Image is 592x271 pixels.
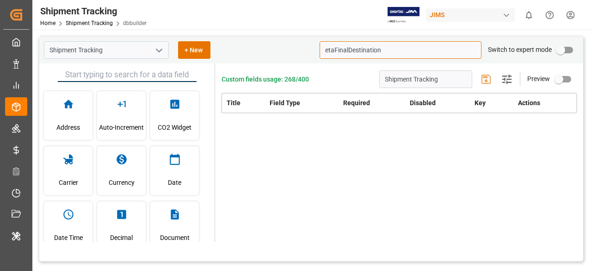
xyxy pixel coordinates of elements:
[527,75,550,82] span: Preview
[426,6,518,24] button: JIMS
[110,225,133,250] span: Decimal
[222,94,265,113] th: Title
[56,115,80,140] span: Address
[58,68,197,82] input: Start typing to search for a data field
[40,4,147,18] div: Shipment Tracking
[388,7,419,23] img: Exertis%20JAM%20-%20Email%20Logo.jpg_1722504956.jpg
[265,94,339,113] th: Field Type
[320,41,481,59] input: Search for key/title
[54,225,83,250] span: Date Time
[405,94,470,113] th: Disabled
[40,20,55,26] a: Home
[426,8,515,22] div: JIMS
[539,5,560,25] button: Help Center
[222,75,309,84] span: Custom fields usage: 268/400
[160,225,190,250] span: Document
[59,170,78,195] span: Carrier
[158,115,191,140] span: CO2 Widget
[44,41,169,59] input: Type to search/select
[152,43,166,57] button: open menu
[339,94,405,113] th: Required
[109,170,135,195] span: Currency
[508,94,577,113] th: Actions
[178,41,210,59] button: + New
[168,170,181,195] span: Date
[488,46,552,53] span: Switch to expert mode
[518,5,539,25] button: show 0 new notifications
[379,70,472,88] input: Enter schema title
[470,94,507,113] th: Key
[99,115,144,140] span: Auto-Increment
[66,20,113,26] a: Shipment Tracking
